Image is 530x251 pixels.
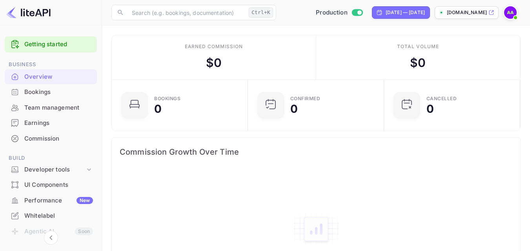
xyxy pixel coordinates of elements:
div: Commission [5,131,97,146]
a: Overview [5,69,97,84]
span: Build [5,154,97,163]
div: Switch to Sandbox mode [313,8,366,17]
a: UI Components [5,177,97,192]
div: Team management [24,103,93,112]
div: Developer tools [5,163,97,177]
div: Bookings [24,88,93,97]
div: 0 [426,103,434,114]
div: Overview [5,69,97,85]
div: Click to change the date range period [372,6,430,19]
div: Earned commission [185,43,243,50]
div: UI Components [5,177,97,193]
div: Overview [24,72,93,81]
div: 0 [290,103,298,114]
a: Team management [5,100,97,115]
div: New [76,197,93,204]
div: $ 0 [206,54,222,72]
img: empty-state-table2.svg [293,213,340,246]
img: LiteAPI logo [6,6,51,19]
div: CANCELLED [426,96,457,101]
div: Team management [5,100,97,116]
div: UI Components [24,181,93,190]
div: Whitelabel [5,208,97,224]
a: PerformanceNew [5,193,97,208]
div: Commission [24,134,93,143]
a: Getting started [24,40,93,49]
div: PerformanceNew [5,193,97,208]
a: Bookings [5,85,97,99]
input: Search (e.g. bookings, documentation) [127,5,246,20]
div: [DATE] — [DATE] [386,9,425,16]
span: Commission Growth Over Time [120,146,512,158]
div: Whitelabel [24,211,93,220]
div: $ 0 [410,54,426,72]
span: Business [5,60,97,69]
div: Developer tools [24,165,85,174]
a: Whitelabel [5,208,97,223]
div: Bookings [154,96,180,101]
div: Earnings [24,119,93,128]
p: [DOMAIN_NAME] [447,9,487,16]
div: 0 [154,103,162,114]
div: Performance [24,196,93,205]
div: Total volume [397,43,439,50]
a: Commission [5,131,97,146]
div: Getting started [5,36,97,52]
div: Ctrl+K [249,7,273,18]
a: Earnings [5,116,97,130]
span: Production [316,8,348,17]
button: Collapse navigation [44,231,58,245]
img: Alex Ali [504,6,517,19]
div: Earnings [5,116,97,131]
div: Bookings [5,85,97,100]
div: Confirmed [290,96,321,101]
